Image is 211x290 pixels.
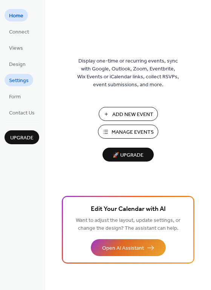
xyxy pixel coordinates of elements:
span: Form [9,93,21,101]
a: Views [5,41,28,54]
a: Design [5,58,30,70]
button: Open AI Assistant [91,239,166,256]
a: Home [5,9,28,21]
span: Upgrade [10,134,34,142]
span: Views [9,44,23,52]
span: 🚀 Upgrade [107,150,149,160]
span: Manage Events [112,128,154,136]
span: Connect [9,28,29,36]
span: Design [9,61,26,69]
a: Contact Us [5,106,39,119]
a: Settings [5,74,33,86]
span: Edit Your Calendar with AI [91,204,166,215]
span: Display one-time or recurring events, sync with Google, Outlook, Zoom, Eventbrite, Wix Events or ... [77,57,179,89]
button: 🚀 Upgrade [102,148,154,162]
span: Home [9,12,23,20]
button: Upgrade [5,130,39,144]
button: Manage Events [98,125,158,139]
span: Open AI Assistant [102,244,144,252]
span: Add New Event [112,111,153,119]
button: Add New Event [99,107,158,121]
a: Form [5,90,25,102]
span: Settings [9,77,29,85]
span: Contact Us [9,109,35,117]
span: Want to adjust the layout, update settings, or change the design? The assistant can help. [76,215,180,234]
a: Connect [5,25,34,38]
